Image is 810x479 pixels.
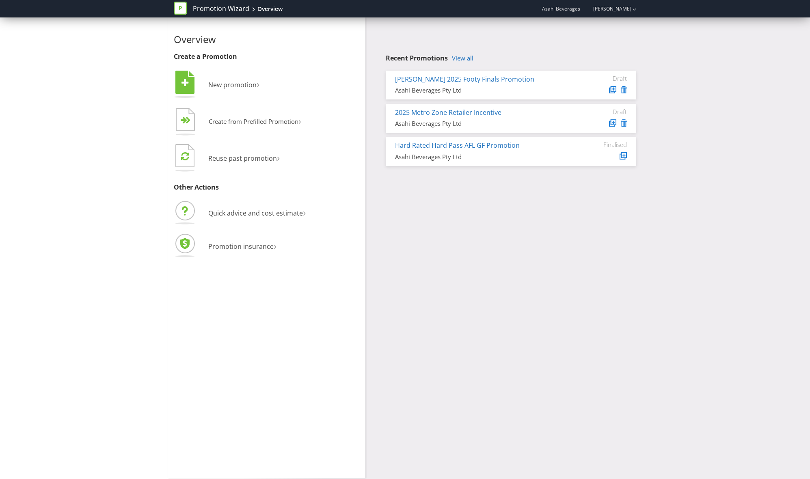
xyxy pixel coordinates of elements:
[395,86,566,95] div: Asahi Beverages Pty Ltd
[208,80,257,89] span: New promotion
[209,117,298,125] span: Create from Prefilled Promotion
[277,151,280,164] span: ›
[174,184,360,191] h3: Other Actions
[395,108,501,117] a: 2025 Metro Zone Retailer Incentive
[174,34,360,45] h2: Overview
[193,4,249,13] a: Promotion Wizard
[395,141,520,150] a: Hard Rated Hard Pass AFL GF Promotion
[257,5,283,13] div: Overview
[208,154,277,163] span: Reuse past promotion
[274,239,276,252] span: ›
[186,117,191,124] tspan: 
[174,242,276,251] a: Promotion insurance›
[585,5,631,12] a: [PERSON_NAME]
[174,53,360,60] h3: Create a Promotion
[395,75,534,84] a: [PERSON_NAME] 2025 Footy Finals Promotion
[386,54,448,63] span: Recent Promotions
[395,153,566,161] div: Asahi Beverages Pty Ltd
[452,55,473,62] a: View all
[174,106,302,138] button: Create from Prefilled Promotion›
[578,108,627,115] div: Draft
[208,242,274,251] span: Promotion insurance
[298,114,301,127] span: ›
[578,75,627,82] div: Draft
[181,78,189,87] tspan: 
[542,5,580,12] span: Asahi Beverages
[174,209,306,218] a: Quick advice and cost estimate›
[208,209,303,218] span: Quick advice and cost estimate
[181,151,189,161] tspan: 
[303,205,306,219] span: ›
[395,119,566,128] div: Asahi Beverages Pty Ltd
[257,77,259,91] span: ›
[578,141,627,148] div: Finalised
